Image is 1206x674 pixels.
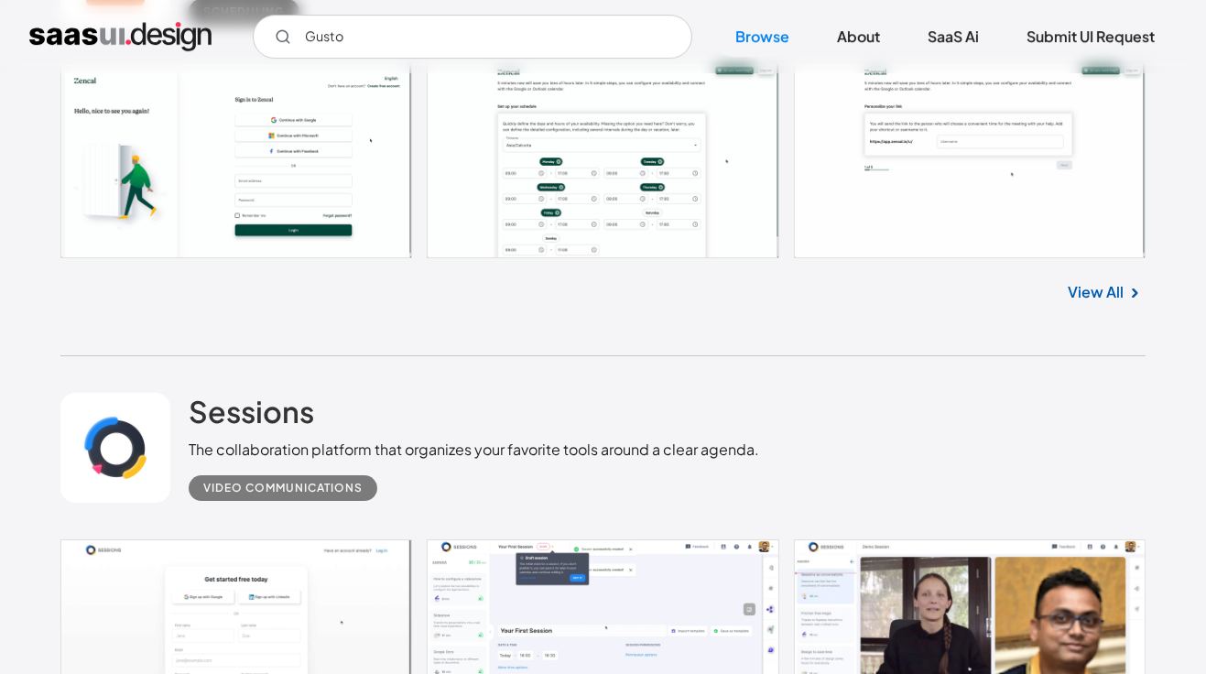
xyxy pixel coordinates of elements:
[253,15,692,59] form: Email Form
[253,15,692,59] input: Search UI designs you're looking for...
[713,16,811,57] a: Browse
[29,22,212,51] a: home
[815,16,902,57] a: About
[189,393,314,439] a: Sessions
[906,16,1001,57] a: SaaS Ai
[1068,281,1124,303] a: View All
[189,393,314,429] h2: Sessions
[203,477,363,499] div: Video Communications
[189,439,759,461] div: The collaboration platform that organizes your favorite tools around a clear agenda.
[1005,16,1177,57] a: Submit UI Request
